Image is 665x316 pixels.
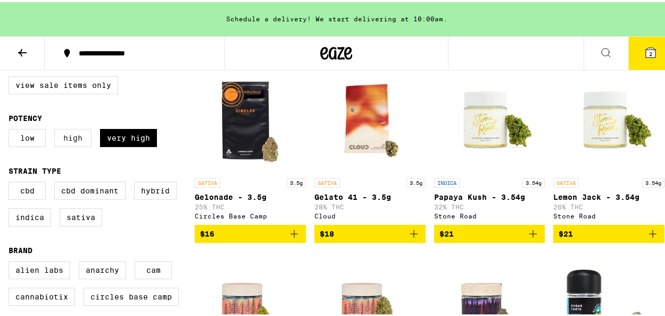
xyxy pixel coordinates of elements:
legend: Strain Type [9,165,61,173]
button: Add to bag [553,223,664,241]
p: 25% THC [195,201,306,208]
p: Papaya Kush - 3.54g [434,191,545,199]
a: Open page for Gelato 41 - 3.5g from Cloud [314,64,426,223]
label: Alien Labs [9,259,70,277]
label: CAM [135,259,172,277]
label: CBD Dominant [54,180,126,198]
label: Indica [9,206,51,224]
div: Cloud [314,210,426,217]
div: Stone Road [434,210,545,217]
p: 28% THC [314,201,426,208]
legend: Brand [9,244,32,253]
p: 3.54g [642,176,664,185]
p: 3.54g [522,176,545,185]
button: Add to bag [434,223,545,241]
p: 26% THC [553,201,664,208]
img: Circles Base Camp - Gelonade - 3.5g [197,64,303,171]
label: Hybrid [134,180,177,198]
span: $21 [559,228,573,236]
label: Anarchy [79,259,126,277]
a: Open page for Papaya Kush - 3.54g from Stone Road [434,64,545,223]
p: Gelato 41 - 3.5g [314,191,426,199]
p: 32% THC [434,201,545,208]
img: Stone Road - Lemon Jack - 3.54g [556,64,662,171]
p: Lemon Jack - 3.54g [553,191,664,199]
p: Gelonade - 3.5g [195,191,306,199]
label: View Sale Items Only [9,74,118,92]
p: SATIVA [195,176,220,185]
span: $16 [200,228,214,236]
p: 3.5g [287,176,306,185]
label: CBD [9,180,46,198]
a: Open page for Lemon Jack - 3.54g from Stone Road [553,64,664,223]
div: Stone Road [553,210,664,217]
span: Hi. Need any help? [6,7,77,16]
p: SATIVA [314,176,340,185]
label: Very High [100,127,157,145]
label: Cannabiotix [9,286,75,304]
img: Stone Road - Papaya Kush - 3.54g [436,64,543,171]
p: INDICA [434,176,460,185]
span: $18 [320,228,334,236]
a: Open page for Gelonade - 3.5g from Circles Base Camp [195,64,306,223]
p: SATIVA [553,176,579,185]
label: Low [9,127,46,145]
label: Sativa [60,206,102,224]
button: Add to bag [314,223,426,241]
div: Circles Base Camp [195,210,306,217]
p: 3.5g [406,176,426,185]
span: 2 [649,48,652,55]
span: $21 [439,228,454,236]
img: Cloud - Gelato 41 - 3.5g [317,64,423,171]
button: Add to bag [195,223,306,241]
legend: Potency [9,112,42,120]
label: High [54,127,92,145]
label: Circles Base Camp [84,286,179,304]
